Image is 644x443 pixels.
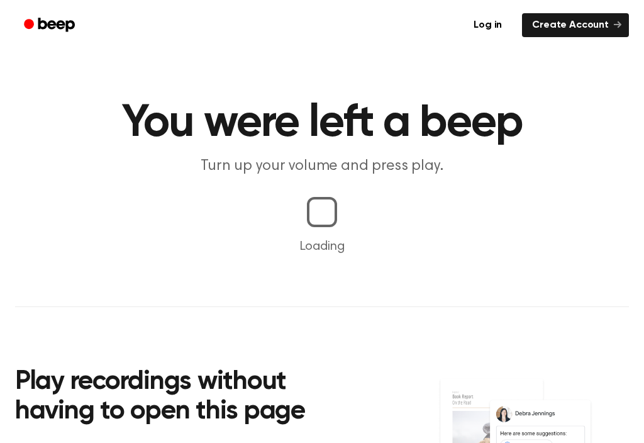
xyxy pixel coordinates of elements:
[522,13,629,37] a: Create Account
[461,11,514,40] a: Log in
[15,237,629,256] p: Loading
[80,156,563,177] p: Turn up your volume and press play.
[15,13,86,38] a: Beep
[15,367,336,427] h2: Play recordings without having to open this page
[15,101,629,146] h1: You were left a beep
